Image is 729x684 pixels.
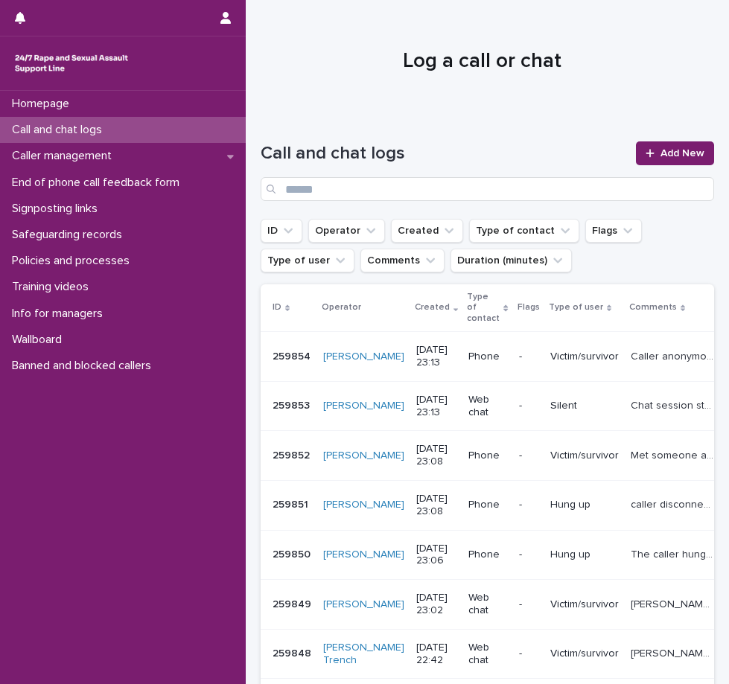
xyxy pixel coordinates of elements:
[391,219,463,243] button: Created
[629,299,677,316] p: Comments
[550,598,619,611] p: Victim/survivor
[323,400,404,412] a: [PERSON_NAME]
[550,400,619,412] p: Silent
[550,648,619,660] p: Victim/survivor
[519,549,538,561] p: -
[631,546,717,561] p: The caller hung up
[273,546,313,561] p: 259850
[549,299,603,316] p: Type of user
[468,592,506,617] p: Web chat
[416,493,456,518] p: [DATE] 23:08
[416,642,456,667] p: [DATE] 22:42
[360,249,445,272] button: Comments
[660,148,704,159] span: Add New
[12,48,131,78] img: rhQMoQhaT3yELyF149Cw
[323,642,404,667] a: [PERSON_NAME] Trench
[469,219,579,243] button: Type of contact
[519,598,538,611] p: -
[6,176,191,190] p: End of phone call feedback form
[468,642,506,667] p: Web chat
[550,549,619,561] p: Hung up
[6,202,109,216] p: Signposting links
[273,397,313,412] p: 259853
[6,333,74,347] p: Wallboard
[550,499,619,511] p: Hung up
[631,348,717,363] p: Caller anonymous was abused by her mother. We talked about her experiences with psychiatrists in ...
[416,543,456,568] p: [DATE] 23:06
[519,648,538,660] p: -
[631,447,717,462] p: Met someone at work, started dating him, however he was controlling and pushy. On one occasion we...
[261,49,703,74] h1: Log a call or chat
[6,228,134,242] p: Safeguarding records
[636,141,714,165] a: Add New
[261,219,302,243] button: ID
[261,143,627,164] h1: Call and chat logs
[273,348,313,363] p: 259854
[468,394,506,419] p: Web chat
[6,149,124,163] p: Caller management
[6,97,81,111] p: Homepage
[323,351,404,363] a: [PERSON_NAME]
[416,443,456,468] p: [DATE] 23:08
[519,450,538,462] p: -
[308,219,385,243] button: Operator
[631,397,717,412] p: Chat session started not shown, message pending.
[261,249,354,272] button: Type of user
[323,499,404,511] a: [PERSON_NAME]
[261,177,714,201] input: Search
[631,645,717,660] p: Meg experienced SV by a boy they met on holiday. Discussed consent and trauma responses. Explored...
[550,450,619,462] p: Victim/survivor
[550,351,619,363] p: Victim/survivor
[273,496,311,511] p: 259851
[468,549,506,561] p: Phone
[468,450,506,462] p: Phone
[585,219,642,243] button: Flags
[6,359,163,373] p: Banned and blocked callers
[519,400,538,412] p: -
[518,299,540,316] p: Flags
[631,496,717,511] p: caller disconnected
[451,249,572,272] button: Duration (minutes)
[273,595,314,611] p: 259849
[519,499,538,511] p: -
[323,549,404,561] a: [PERSON_NAME]
[273,645,314,660] p: 259848
[519,351,538,363] p: -
[416,344,456,369] p: [DATE] 23:13
[6,307,115,321] p: Info for managers
[323,450,404,462] a: [PERSON_NAME]
[6,254,141,268] p: Policies and processes
[322,299,361,316] p: Operator
[6,123,114,137] p: Call and chat logs
[467,289,500,327] p: Type of contact
[631,595,717,611] p: Ashley, was raped, we explored what's happened since, how it has impacted them and legal help the...
[273,299,281,316] p: ID
[416,592,456,617] p: [DATE] 23:02
[6,280,101,294] p: Training videos
[415,299,450,316] p: Created
[323,598,404,611] a: [PERSON_NAME]
[468,351,506,363] p: Phone
[273,447,313,462] p: 259852
[468,499,506,511] p: Phone
[416,394,456,419] p: [DATE] 23:13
